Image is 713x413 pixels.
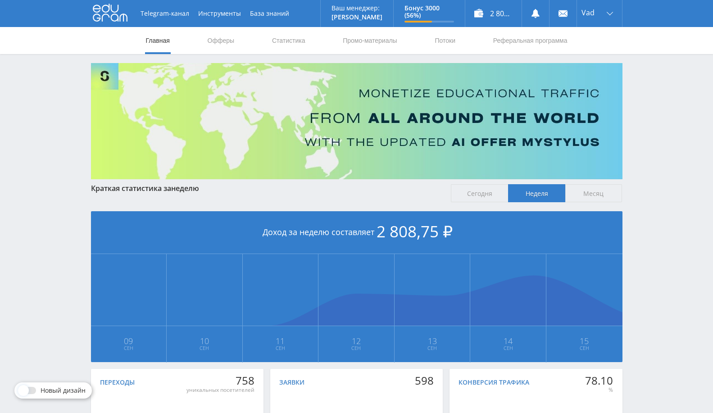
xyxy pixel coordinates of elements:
[100,379,135,386] div: Переходы
[459,379,529,386] div: Конверсия трафика
[186,386,254,394] div: уникальных посетителей
[145,27,171,54] a: Главная
[471,337,545,345] span: 14
[332,5,382,12] p: Ваш менеджер:
[243,337,318,345] span: 11
[377,221,453,242] span: 2 808,75 ₽
[91,184,442,192] div: Краткая статистика за
[207,27,236,54] a: Офферы
[271,27,306,54] a: Статистика
[565,184,622,202] span: Месяц
[91,63,622,179] img: Banner
[395,345,470,352] span: Сен
[279,379,304,386] div: Заявки
[547,337,622,345] span: 15
[404,5,454,19] p: Бонус 3000 (56%)
[492,27,568,54] a: Реферальная программа
[585,374,613,387] div: 78.10
[332,14,382,21] p: [PERSON_NAME]
[91,211,622,254] div: Доход за неделю составляет
[186,374,254,387] div: 758
[395,337,470,345] span: 13
[171,183,199,193] span: неделю
[167,337,242,345] span: 10
[342,27,398,54] a: Промо-материалы
[547,345,622,352] span: Сен
[415,374,434,387] div: 598
[319,337,394,345] span: 12
[508,184,565,202] span: Неделя
[167,345,242,352] span: Сен
[434,27,456,54] a: Потоки
[41,387,86,394] span: Новый дизайн
[451,184,508,202] span: Сегодня
[581,9,595,16] span: Vad
[243,345,318,352] span: Сен
[91,337,166,345] span: 09
[319,345,394,352] span: Сен
[585,386,613,394] div: %
[471,345,545,352] span: Сен
[91,345,166,352] span: Сен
